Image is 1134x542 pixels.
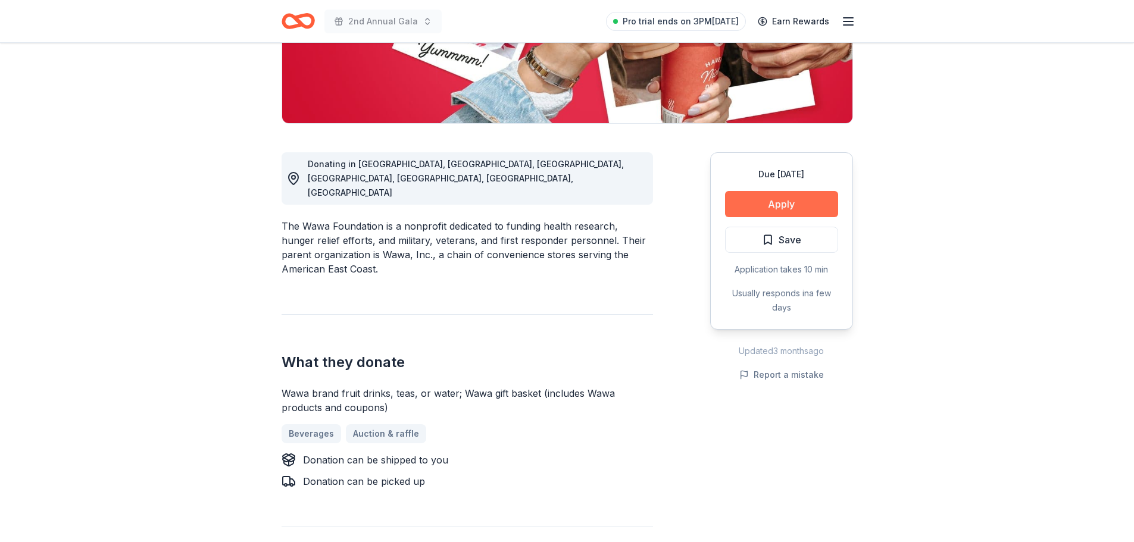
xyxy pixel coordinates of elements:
a: Beverages [282,424,341,443]
div: Donation can be shipped to you [303,453,448,467]
button: 2nd Annual Gala [324,10,442,33]
h2: What they donate [282,353,653,372]
button: Apply [725,191,838,217]
span: Pro trial ends on 3PM[DATE] [623,14,739,29]
button: Report a mistake [739,368,824,382]
span: 2nd Annual Gala [348,14,418,29]
div: Due [DATE] [725,167,838,181]
span: Donating in [GEOGRAPHIC_DATA], [GEOGRAPHIC_DATA], [GEOGRAPHIC_DATA], [GEOGRAPHIC_DATA], [GEOGRAPH... [308,159,624,198]
div: The Wawa Foundation is a nonprofit dedicated to funding health research, hunger relief efforts, a... [282,219,653,276]
a: Auction & raffle [346,424,426,443]
div: Updated 3 months ago [710,344,853,358]
a: Earn Rewards [751,11,836,32]
a: Home [282,7,315,35]
div: Wawa brand fruit drinks, teas, or water; Wawa gift basket (includes Wawa products and coupons) [282,386,653,415]
a: Pro trial ends on 3PM[DATE] [606,12,746,31]
span: Save [779,232,801,247]
button: Save [725,227,838,253]
div: Donation can be picked up [303,474,425,488]
div: Application takes 10 min [725,262,838,277]
div: Usually responds in a few days [725,286,838,315]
